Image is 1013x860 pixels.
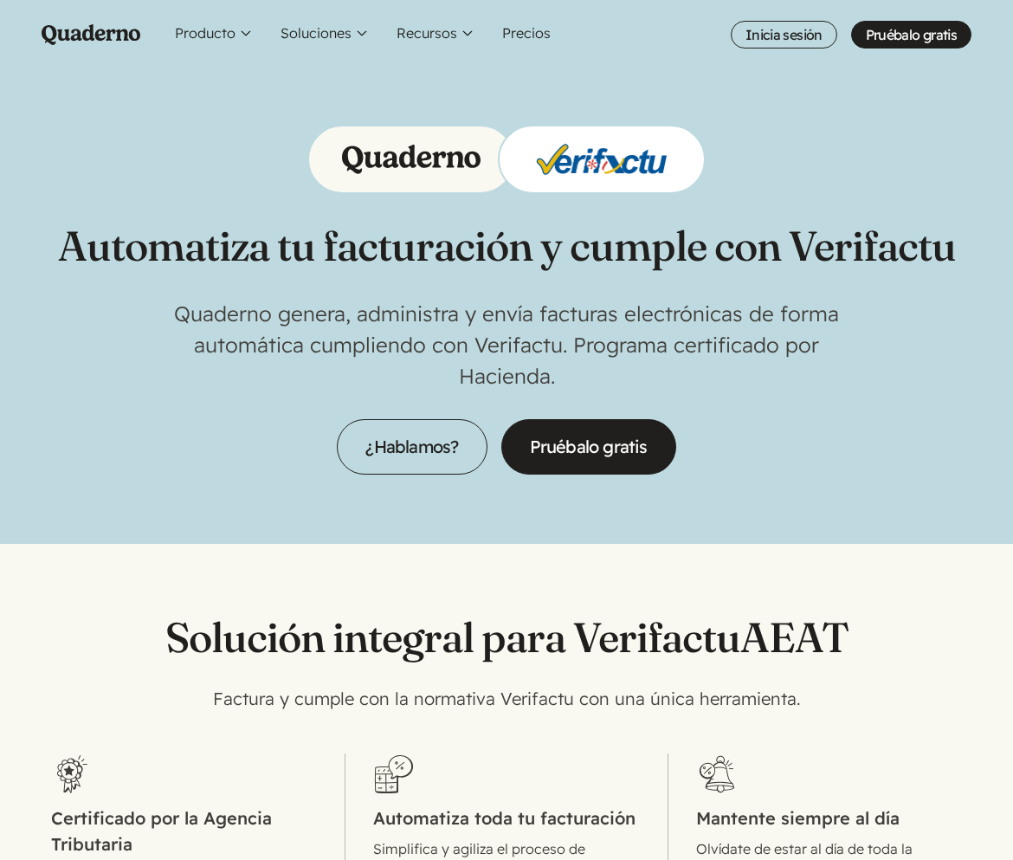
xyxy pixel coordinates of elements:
[51,613,963,662] h2: Solución integral para Verifactu
[696,805,963,831] h3: Mantente siempre al día
[51,805,318,857] h3: Certificado por la Agencia Tributaria
[740,611,848,663] abbr: Agencia Estatal de Administración Tributaria
[851,21,971,48] a: Pruébalo gratis
[731,21,837,48] a: Inicia sesión
[373,805,640,831] h3: Automatiza toda tu facturación
[337,419,487,475] a: ¿Hablamos?
[58,222,956,270] h1: Automatiza tu facturación y cumple con Verifactu
[501,419,676,475] a: Pruébalo gratis
[532,139,671,180] img: Logo of Verifactu
[160,298,853,391] p: Quaderno genera, administra y envía facturas electrónicas de forma automática cumpliendo con Veri...
[342,145,481,174] img: Logo of Quaderno
[160,686,853,712] p: Factura y cumple con la normativa Verifactu con una única herramienta.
